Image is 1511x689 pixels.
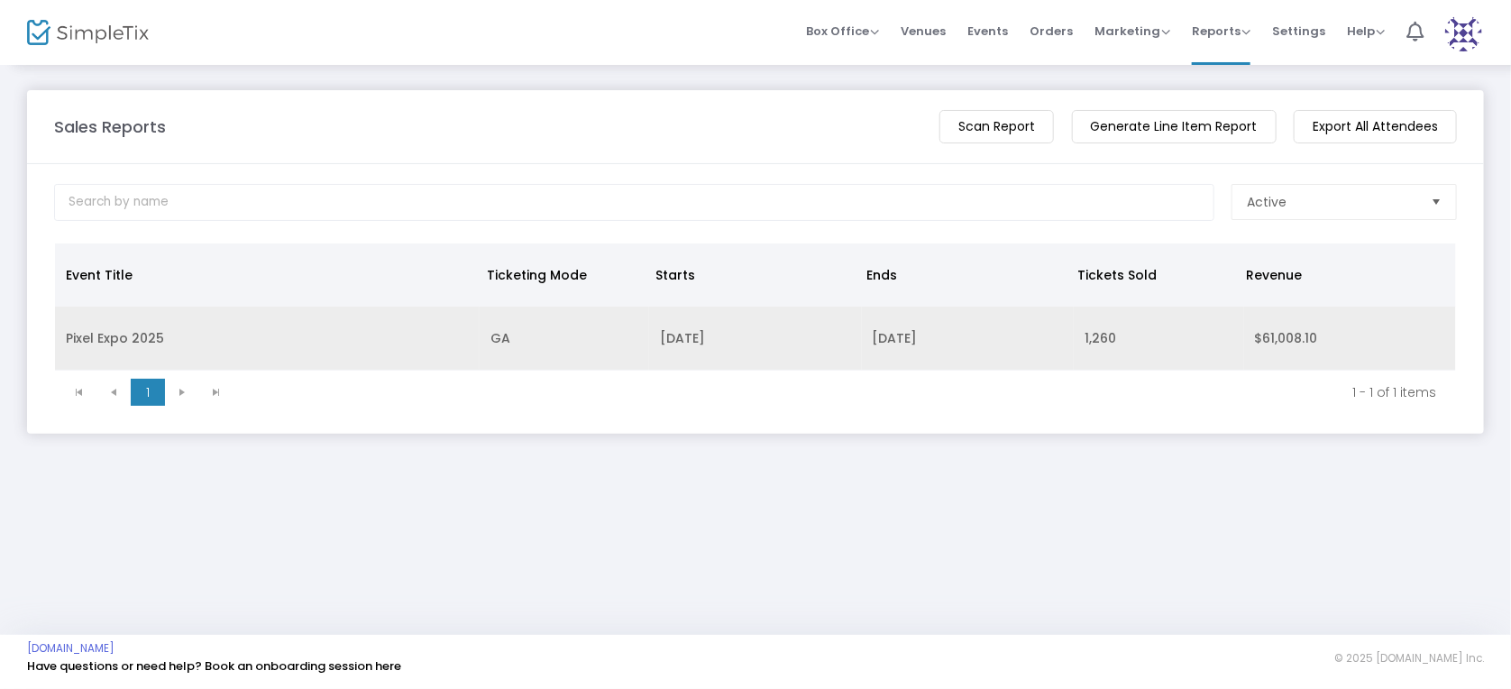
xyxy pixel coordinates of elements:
td: GA [480,307,649,371]
span: Orders [1030,8,1073,54]
span: Settings [1272,8,1325,54]
button: Select [1424,185,1449,219]
td: [DATE] [862,307,1074,371]
m-button: Export All Attendees [1294,110,1457,143]
td: $61,008.10 [1244,307,1456,371]
th: Event Title [55,243,477,307]
span: Page 1 [131,379,165,406]
th: Ticketing Mode [477,243,646,307]
span: Help [1347,23,1385,40]
span: Revenue [1246,266,1302,284]
span: © 2025 [DOMAIN_NAME] Inc. [1334,651,1484,666]
span: Box Office [806,23,879,40]
span: Active [1247,193,1287,211]
div: Data table [55,243,1456,371]
th: Starts [646,243,856,307]
m-button: Scan Report [939,110,1054,143]
td: 1,260 [1074,307,1243,371]
span: Venues [901,8,946,54]
a: Have questions or need help? Book an onboarding session here [27,657,401,675]
a: [DOMAIN_NAME] [27,641,114,656]
span: Marketing [1094,23,1170,40]
span: Reports [1192,23,1250,40]
span: Events [967,8,1008,54]
kendo-pager-info: 1 - 1 of 1 items [246,383,1436,401]
m-button: Generate Line Item Report [1072,110,1277,143]
td: [DATE] [649,307,861,371]
th: Tickets Sold [1067,243,1235,307]
th: Ends [856,243,1067,307]
input: Search by name [54,184,1214,221]
td: Pixel Expo 2025 [55,307,480,371]
m-panel-title: Sales Reports [54,115,166,139]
